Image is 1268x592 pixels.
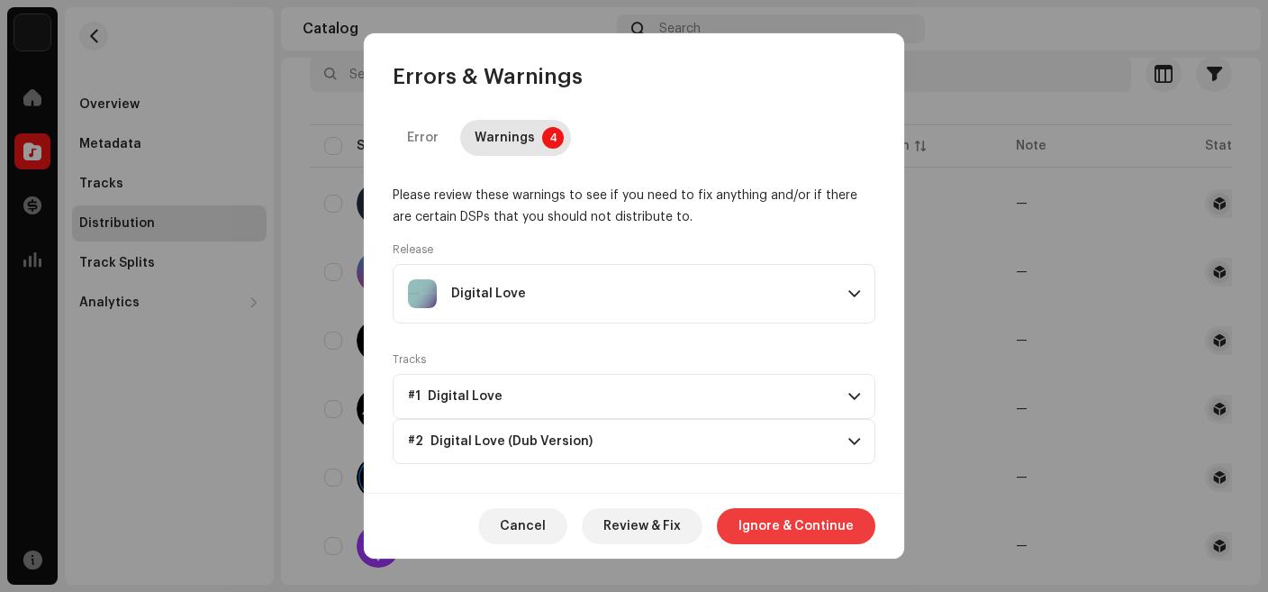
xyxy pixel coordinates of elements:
img: 2548317d-2922-4ccd-9ae2-d8af85778d21 [408,279,437,308]
button: Review & Fix [582,508,702,544]
label: Tracks [393,352,426,367]
span: #2 Digital Love (Dub Version) [408,434,593,449]
div: Error [407,120,439,156]
button: Ignore & Continue [717,508,875,544]
label: Release [393,242,433,257]
span: Review & Fix [603,508,681,544]
p-badge: 4 [542,127,564,149]
span: Errors & Warnings [393,62,583,91]
div: Warnings [475,120,535,156]
button: Cancel [478,508,567,544]
span: #1 Digital Love [408,389,503,404]
span: Ignore & Continue [738,508,854,544]
div: Digital Love [451,287,526,301]
p-accordion-header: #1 Digital Love [393,374,875,419]
p-accordion-header: Digital Love [393,264,875,323]
p-accordion-header: #2 Digital Love (Dub Version) [393,419,875,464]
div: Please review these warnings to see if you need to fix anything and/or if there are certain DSPs ... [393,185,875,228]
span: Cancel [500,508,546,544]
